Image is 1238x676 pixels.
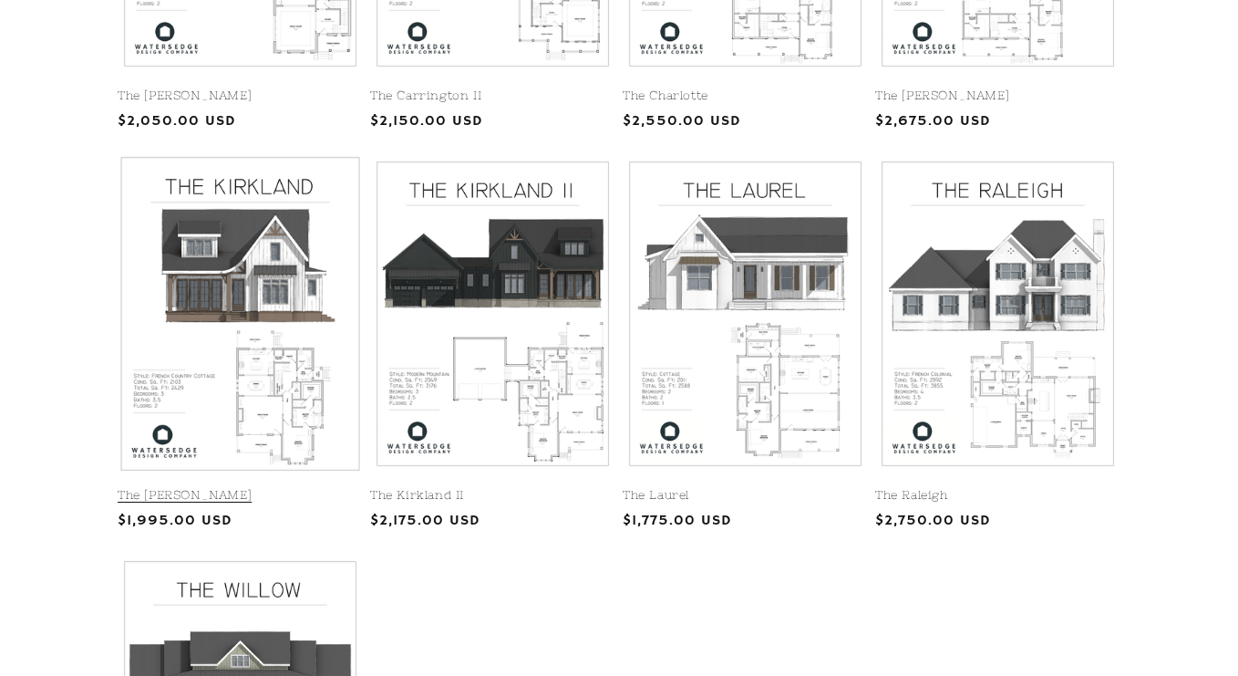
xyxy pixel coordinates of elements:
a: The Laurel [623,488,868,504]
a: The [PERSON_NAME] [118,488,363,504]
a: The Raleigh [875,488,1120,504]
a: The Kirkland II [370,488,615,504]
a: The [PERSON_NAME] [118,88,363,104]
a: The Carrington II [370,88,615,104]
a: The Charlotte [623,88,868,104]
a: The [PERSON_NAME] [875,88,1120,104]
